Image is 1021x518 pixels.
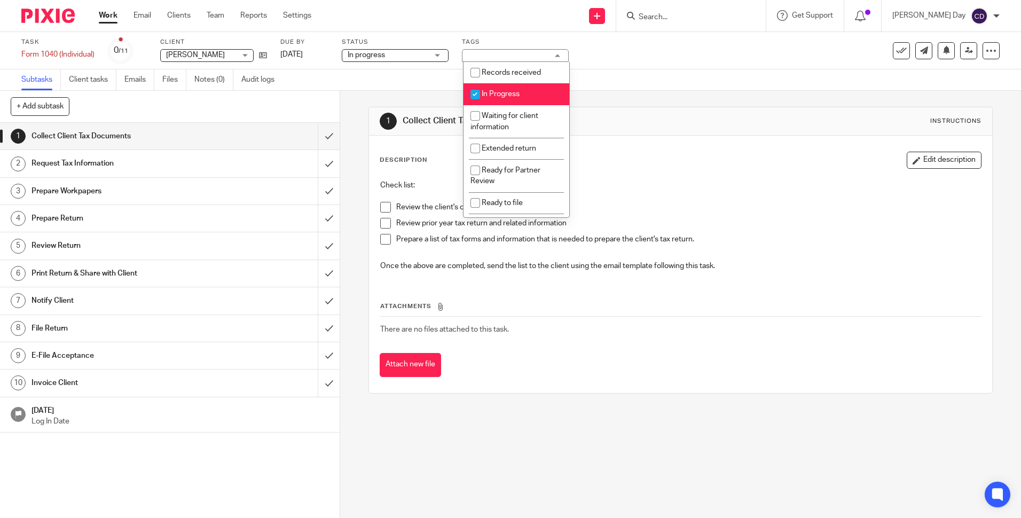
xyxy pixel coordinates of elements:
p: Once the above are completed, send the list to the client using the email template following this... [380,261,980,271]
button: Attach new file [380,353,441,377]
a: Notes (0) [194,69,233,90]
p: Prepare a list of tax forms and information that is needed to prepare the client's tax return. [396,234,980,245]
div: Instructions [930,117,981,125]
div: 5 [11,239,26,254]
span: Ready for Partner Review [470,167,540,185]
a: Team [207,10,224,21]
label: Tags [462,38,569,46]
p: Review prior year tax return and related information [396,218,980,229]
h1: Collect Client Tax Documents [32,128,215,144]
div: 1 [11,129,26,144]
span: Attachments [380,303,431,309]
h1: E-File Acceptance [32,348,215,364]
a: Client tasks [69,69,116,90]
h1: Collect Client Tax Documents [403,115,703,127]
label: Status [342,38,449,46]
div: 6 [11,266,26,281]
h1: [DATE] [32,403,329,416]
label: Task [21,38,95,46]
span: [DATE] [280,51,303,58]
span: There are no files attached to this task. [380,326,509,333]
span: In Progress [482,90,520,98]
small: /11 [119,48,128,54]
h1: Invoice Client [32,375,215,391]
span: Records received [482,69,541,76]
a: Subtasks [21,69,61,90]
button: Edit description [907,152,981,169]
a: Files [162,69,186,90]
div: 10 [11,375,26,390]
span: [PERSON_NAME] [166,51,225,59]
span: Ready to file [482,199,523,207]
h1: File Return [32,320,215,336]
p: Log In Date [32,416,329,427]
h1: Print Return & Share with Client [32,265,215,281]
span: Waiting for client information [470,112,538,131]
span: Get Support [792,12,833,19]
a: Reports [240,10,267,21]
div: 1 [380,113,397,130]
label: Client [160,38,267,46]
a: Emails [124,69,154,90]
label: Due by [280,38,328,46]
p: Check list: [380,180,980,191]
h1: Notify Client [32,293,215,309]
a: Work [99,10,117,21]
h1: Prepare Workpapers [32,183,215,199]
h1: Prepare Return [32,210,215,226]
a: Email [133,10,151,21]
img: Pixie [21,9,75,23]
div: 2 [11,156,26,171]
span: Extended return [482,145,536,152]
div: 9 [11,348,26,363]
a: Audit logs [241,69,282,90]
p: Review the client's completed tax organizer [396,202,980,213]
span: In progress [348,51,385,59]
div: 4 [11,211,26,226]
h1: Request Tax Information [32,155,215,171]
img: svg%3E [971,7,988,25]
div: 3 [11,184,26,199]
p: [PERSON_NAME] Day [892,10,965,21]
h1: Review Return [32,238,215,254]
div: 7 [11,293,26,308]
a: Settings [283,10,311,21]
button: + Add subtask [11,97,69,115]
input: Search [638,13,734,22]
div: 8 [11,321,26,336]
a: Clients [167,10,191,21]
div: Form 1040 (Individual) [21,49,95,60]
div: 0 [114,44,128,57]
p: Description [380,156,427,164]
